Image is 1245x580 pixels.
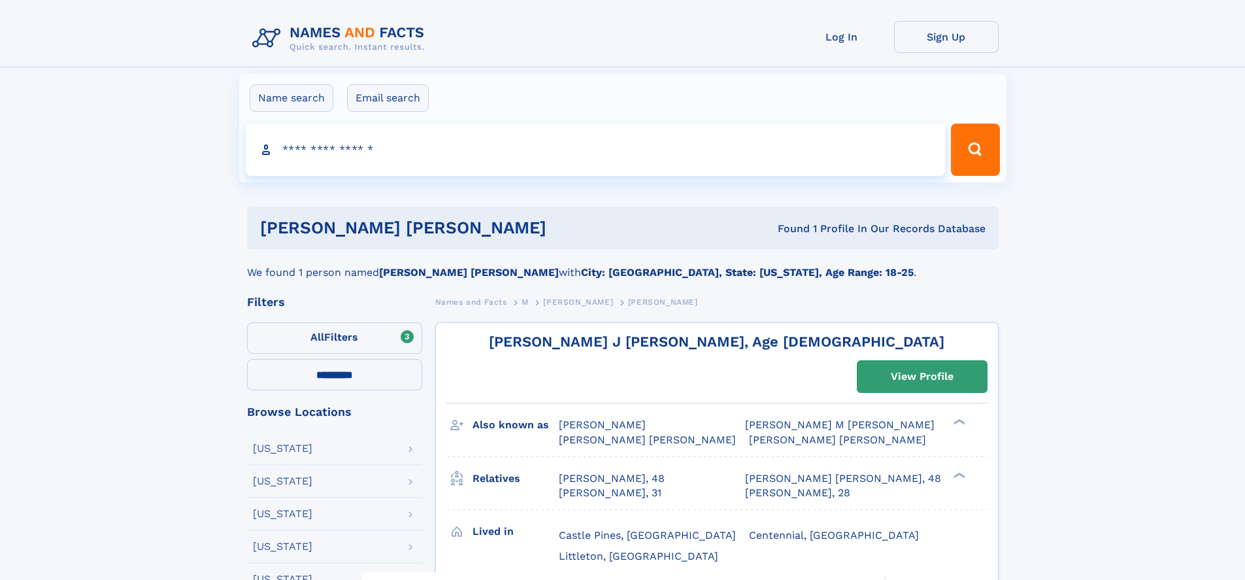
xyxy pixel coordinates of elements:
div: View Profile [891,362,954,392]
span: Centennial, [GEOGRAPHIC_DATA] [749,529,919,541]
span: M [522,298,529,307]
div: [US_STATE] [253,541,312,552]
div: ❯ [950,418,966,426]
a: Sign Up [894,21,999,53]
input: search input [246,124,946,176]
span: [PERSON_NAME] [628,298,698,307]
h3: Also known as [473,414,559,436]
h3: Lived in [473,520,559,543]
label: Email search [347,84,429,112]
a: Log In [789,21,894,53]
label: Name search [250,84,333,112]
b: [PERSON_NAME] [PERSON_NAME] [379,266,559,279]
div: Found 1 Profile In Our Records Database [662,222,986,236]
div: [US_STATE] [253,476,312,486]
a: [PERSON_NAME] [543,294,613,310]
a: M [522,294,529,310]
a: [PERSON_NAME], 48 [559,471,665,486]
div: Browse Locations [247,406,422,418]
div: Filters [247,296,422,308]
div: [US_STATE] [253,443,312,454]
a: [PERSON_NAME] [PERSON_NAME], 48 [745,471,941,486]
h3: Relatives [473,468,559,490]
div: [US_STATE] [253,509,312,519]
a: [PERSON_NAME], 31 [559,486,661,500]
span: [PERSON_NAME] [543,298,613,307]
b: City: [GEOGRAPHIC_DATA], State: [US_STATE], Age Range: 18-25 [581,266,914,279]
span: All [310,331,324,343]
span: [PERSON_NAME] [PERSON_NAME] [559,434,736,446]
div: We found 1 person named with . [247,249,999,281]
a: View Profile [857,361,987,392]
label: Filters [247,322,422,354]
span: Castle Pines, [GEOGRAPHIC_DATA] [559,529,736,541]
img: Logo Names and Facts [247,21,435,56]
h1: [PERSON_NAME] [PERSON_NAME] [260,220,662,236]
button: Search Button [951,124,999,176]
span: Littleton, [GEOGRAPHIC_DATA] [559,550,718,562]
span: [PERSON_NAME] M [PERSON_NAME] [745,418,935,431]
a: [PERSON_NAME], 28 [745,486,850,500]
span: [PERSON_NAME] [PERSON_NAME] [749,434,926,446]
div: ❯ [950,471,966,479]
span: [PERSON_NAME] [559,418,646,431]
a: Names and Facts [435,294,507,310]
a: [PERSON_NAME] J [PERSON_NAME], Age [DEMOGRAPHIC_DATA] [489,333,944,350]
